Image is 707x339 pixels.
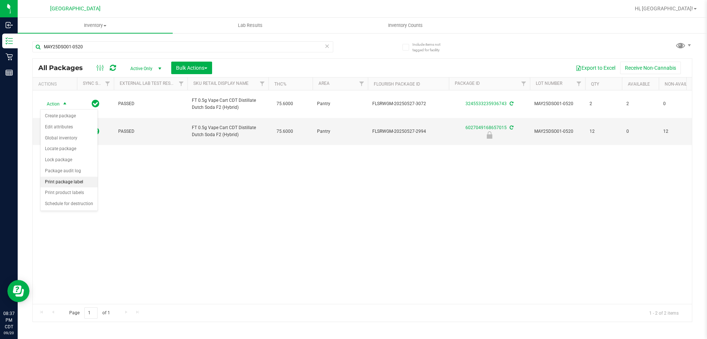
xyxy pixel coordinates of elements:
p: 09/20 [3,330,14,336]
input: Search Package ID, Item Name, SKU, Lot or Part Number... [32,41,333,52]
a: 6027049168657015 [465,125,507,130]
a: Package ID [455,81,480,86]
span: Include items not tagged for facility [412,42,449,53]
li: Print package label [41,177,98,188]
span: FLSRWGM-20250527-2994 [372,128,444,135]
span: 2 [626,100,654,107]
span: All Packages [38,64,90,72]
li: Global inventory [41,133,98,144]
span: 2 [590,100,618,107]
button: Export to Excel [571,62,620,74]
span: PASSED [118,100,183,107]
span: Page of 1 [63,307,116,319]
inline-svg: Inbound [6,21,13,29]
a: Qty [591,82,599,87]
li: Edit attributes [41,122,98,133]
span: 12 [590,128,618,135]
a: Filter [356,77,368,90]
span: Clear [324,41,330,51]
inline-svg: Retail [6,53,13,60]
a: Inventory [18,18,173,33]
li: Create package [41,111,98,122]
span: In Sync [92,98,99,109]
iframe: Resource center [7,280,29,302]
a: Filter [518,77,530,90]
span: Bulk Actions [176,65,207,71]
button: Bulk Actions [171,62,212,74]
a: External Lab Test Result [120,81,177,86]
li: Print product labels [41,187,98,198]
span: Sync from Compliance System [509,101,513,106]
span: Pantry [317,128,363,135]
span: select [60,99,70,109]
div: Newly Received [448,131,531,139]
inline-svg: Reports [6,69,13,76]
span: [GEOGRAPHIC_DATA] [50,6,101,12]
span: FT 0.5g Vape Cart CDT Distillate Dutch Soda F2 (Hybrid) [192,124,264,138]
span: FLSRWGM-20250527-3072 [372,100,444,107]
span: Lab Results [228,22,272,29]
span: MAY25DSO01-0520 [534,128,581,135]
li: Lock package [41,155,98,166]
a: Flourish Package ID [374,82,420,87]
span: Hi, [GEOGRAPHIC_DATA]! [635,6,693,11]
li: Locate package [41,143,98,155]
span: 12 [663,128,691,135]
a: Area [319,81,330,86]
p: 08:37 PM CDT [3,310,14,330]
span: FT 0.5g Vape Cart CDT Distillate Dutch Soda F2 (Hybrid) [192,97,264,111]
span: 1 - 2 of 2 items [643,307,685,318]
span: Inventory Counts [378,22,433,29]
a: Filter [175,77,187,90]
a: Filter [102,77,114,90]
a: Lab Results [173,18,328,33]
span: Action [40,99,60,109]
span: 75.6000 [273,98,297,109]
span: 0 [663,100,691,107]
a: Sku Retail Display Name [193,81,249,86]
button: Receive Non-Cannabis [620,62,681,74]
span: PASSED [118,128,183,135]
a: Non-Available [665,82,697,87]
a: 3245533235936743 [465,101,507,106]
span: Inventory [18,22,173,29]
a: Filter [573,77,585,90]
span: Sync from Compliance System [509,125,513,130]
a: Filter [256,77,268,90]
span: MAY25DSO01-0520 [534,100,581,107]
div: Actions [38,82,74,87]
a: Available [628,82,650,87]
inline-svg: Inventory [6,37,13,45]
input: 1 [84,307,98,319]
span: Pantry [317,100,363,107]
li: Schedule for destruction [41,198,98,210]
a: THC% [274,82,286,87]
span: 0 [626,128,654,135]
a: Inventory Counts [328,18,483,33]
a: Sync Status [83,81,111,86]
span: 75.6000 [273,126,297,137]
a: Lot Number [536,81,562,86]
li: Package audit log [41,166,98,177]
